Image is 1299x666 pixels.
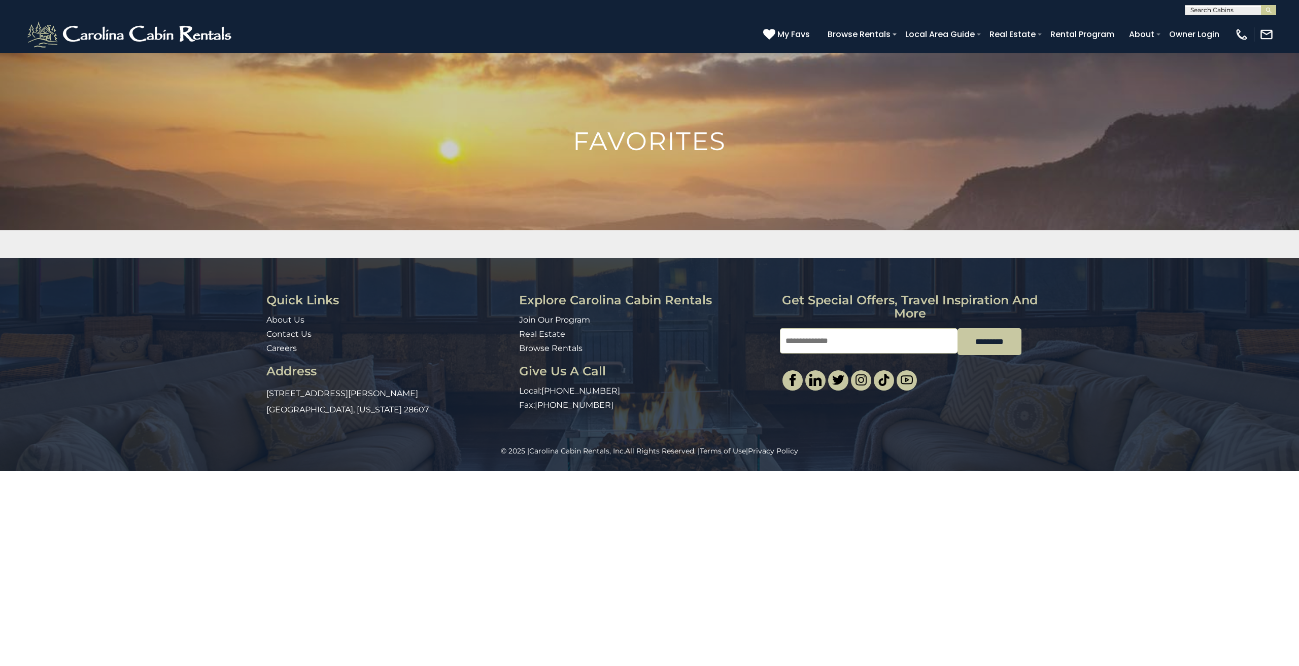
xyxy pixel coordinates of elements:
span: © 2025 | [501,446,625,455]
a: Terms of Use [700,446,746,455]
img: linkedin-single.svg [809,374,822,386]
img: phone-regular-white.png [1235,27,1249,42]
a: Owner Login [1164,25,1224,43]
a: Careers [266,343,297,353]
a: Browse Rentals [519,343,583,353]
a: About Us [266,315,304,325]
h3: Address [266,365,511,378]
a: Contact Us [266,329,312,339]
h3: Explore Carolina Cabin Rentals [519,294,772,307]
a: Carolina Cabin Rentals, Inc. [529,446,625,455]
h3: Give Us A Call [519,365,772,378]
img: facebook-single.svg [787,374,799,386]
p: Local: [519,385,772,397]
p: Fax: [519,400,772,411]
h3: Quick Links [266,294,511,307]
img: instagram-single.svg [855,374,867,386]
a: My Favs [763,28,812,41]
p: [STREET_ADDRESS][PERSON_NAME] [GEOGRAPHIC_DATA], [US_STATE] 28607 [266,385,511,418]
p: All Rights Reserved. | | [23,446,1276,456]
a: Real Estate [519,329,565,339]
img: twitter-single.svg [832,374,844,386]
img: tiktok.svg [878,374,890,386]
a: Real Estate [984,25,1041,43]
span: My Favs [777,28,810,41]
a: [PHONE_NUMBER] [541,386,620,396]
img: White-1-2.png [25,19,236,50]
a: Join Our Program [519,315,590,325]
img: mail-regular-white.png [1259,27,1274,42]
a: [PHONE_NUMBER] [535,400,613,410]
a: Browse Rentals [823,25,896,43]
img: youtube-light.svg [901,374,913,386]
a: About [1124,25,1159,43]
a: Local Area Guide [900,25,980,43]
h3: Get special offers, travel inspiration and more [780,294,1040,321]
a: Rental Program [1045,25,1119,43]
a: Privacy Policy [748,446,798,455]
